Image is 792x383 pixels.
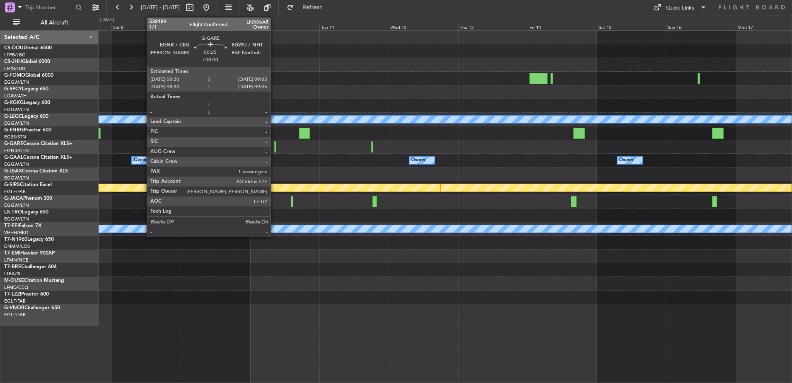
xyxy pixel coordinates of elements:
a: T7-LZZIPraetor 600 [4,292,49,297]
span: G-LEGC [4,114,22,119]
button: All Aircraft [9,16,90,29]
a: EGSS/STN [4,134,26,140]
a: G-ENRGPraetor 600 [4,128,51,133]
button: Quick Links [650,1,711,14]
a: DNMM/LOS [4,243,30,250]
div: Wed 12 [389,23,458,30]
a: EGGW/LTN [4,79,29,85]
span: T7-BRE [4,264,21,269]
a: G-SPCYLegacy 650 [4,87,48,92]
a: LFMD/CEQ [4,284,28,291]
span: G-JAGA [4,196,23,201]
a: G-JAGAPhenom 300 [4,196,52,201]
div: Sun 9 [181,23,250,30]
div: Fri 14 [528,23,597,30]
a: M-OUSECitation Mustang [4,278,64,283]
span: T7-FFI [4,223,19,228]
a: CS-DOUGlobal 6500 [4,46,52,51]
span: G-LEAX [4,169,22,174]
a: G-LEAXCessna Citation XLS [4,169,68,174]
span: T7-LZZI [4,292,21,297]
a: EGGW/LTN [4,202,29,208]
div: Owner [619,154,633,167]
div: Quick Links [666,4,694,12]
div: Owner [134,154,148,167]
a: G-LEGCLegacy 600 [4,114,48,119]
a: EGGW/LTN [4,175,29,181]
span: G-SIRS [4,182,20,187]
a: EGGW/LTN [4,120,29,126]
div: Owner [411,154,425,167]
a: EGLF/FAB [4,312,26,318]
a: T7-N1960Legacy 650 [4,237,54,242]
span: All Aircraft [22,20,87,26]
span: LX-TRO [4,210,22,215]
a: EGGW/LTN [4,107,29,113]
div: Tue 11 [319,23,389,30]
a: EGGW/LTN [4,161,29,167]
button: Refresh [283,1,333,14]
span: CS-DOU [4,46,24,51]
span: M-OUSE [4,278,24,283]
span: T7-N1960 [4,237,27,242]
input: Trip Number [25,1,73,14]
a: EGNR/CEG [4,148,29,154]
a: LFPB/LBG [4,65,26,72]
span: G-ENRG [4,128,24,133]
a: CS-JHHGlobal 6000 [4,59,50,64]
span: G-GAAL [4,155,23,160]
a: G-KGKGLegacy 600 [4,100,50,105]
a: G-FOMOGlobal 6000 [4,73,53,78]
a: EGLF/FAB [4,298,26,304]
div: Thu 13 [458,23,527,30]
a: G-GARECessna Citation XLS+ [4,141,72,146]
a: EGLF/FAB [4,189,26,195]
a: G-GAALCessna Citation XLS+ [4,155,72,160]
span: Refresh [295,5,330,10]
span: G-KGKG [4,100,24,105]
div: Sat 8 [111,23,181,30]
span: G-VNOR [4,305,24,310]
a: LX-TROLegacy 650 [4,210,48,215]
div: Mon 10 [250,23,319,30]
a: T7-FFIFalcon 7X [4,223,41,228]
a: G-VNORChallenger 650 [4,305,60,310]
a: LFMN/NCE [4,257,29,263]
a: LGAV/ATH [4,93,27,99]
a: LFPB/LBG [4,52,26,58]
span: G-SPCY [4,87,22,92]
span: G-FOMO [4,73,25,78]
a: EGGW/LTN [4,216,29,222]
a: LTBA/ISL [4,271,23,277]
div: Sun 16 [666,23,735,30]
a: G-SIRSCitation Excel [4,182,52,187]
a: T7-EMIHawker 900XP [4,251,55,256]
a: T7-BREChallenger 604 [4,264,57,269]
span: G-GARE [4,141,23,146]
div: [DATE] [100,17,114,24]
span: [DATE] - [DATE] [141,4,180,11]
span: CS-JHH [4,59,22,64]
span: T7-EMI [4,251,20,256]
div: Sat 15 [597,23,666,30]
a: VHHH/HKG [4,230,29,236]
